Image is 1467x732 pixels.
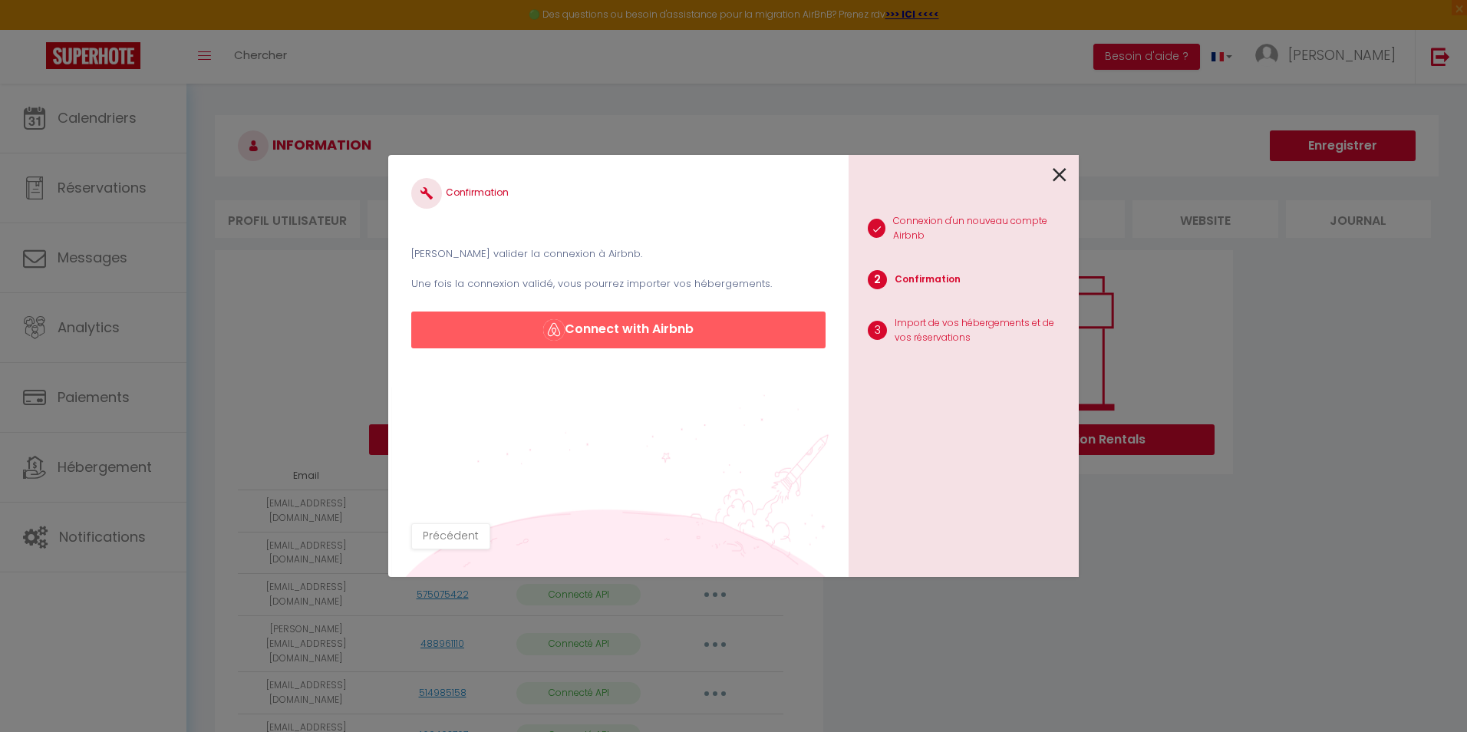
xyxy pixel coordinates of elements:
p: [PERSON_NAME] valider la connexion à Airbnb. [411,246,826,262]
span: 3 [868,321,887,340]
button: Précédent [411,523,490,549]
p: Import de vos hébergements et de vos réservations [895,316,1066,345]
h4: Confirmation [411,178,826,209]
p: Connexion d'un nouveau compte Airbnb [893,214,1066,243]
p: Confirmation [895,272,961,287]
p: Une fois la connexion validé, vous pourrez importer vos hébergements. [411,276,826,292]
span: 2 [868,270,887,289]
button: Connect with Airbnb [411,312,826,348]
